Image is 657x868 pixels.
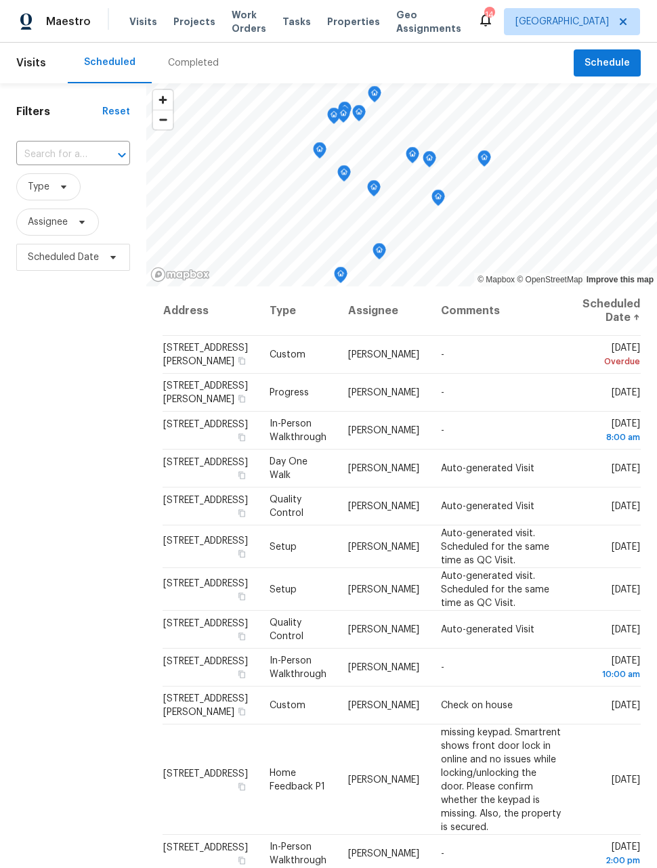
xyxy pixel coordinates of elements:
span: Geo Assignments [396,8,461,35]
span: Custom [270,350,305,360]
span: Auto-generated Visit [441,625,534,634]
span: - [441,426,444,435]
span: [PERSON_NAME] [348,775,419,784]
span: Setup [270,542,297,551]
div: Map marker [431,190,445,211]
div: 2:00 pm [582,854,640,867]
button: Copy Address [236,668,248,680]
span: [STREET_ADDRESS][PERSON_NAME] [163,343,248,366]
span: Quality Control [270,495,303,518]
span: [STREET_ADDRESS][PERSON_NAME] [163,694,248,717]
button: Copy Address [236,547,248,559]
div: Map marker [368,86,381,107]
span: Auto-generated visit. Scheduled for the same time as QC Visit. [441,528,549,565]
span: Visits [129,15,157,28]
span: In-Person Walkthrough [270,656,326,679]
span: [DATE] [612,502,640,511]
span: [DATE] [582,343,640,368]
span: [STREET_ADDRESS] [163,578,248,588]
span: [PERSON_NAME] [348,663,419,672]
button: Copy Address [236,780,248,792]
span: Check on house [441,701,513,710]
button: Zoom in [153,90,173,110]
th: Address [163,286,259,336]
span: [DATE] [582,656,640,681]
span: [DATE] [582,419,640,444]
span: [STREET_ADDRESS][PERSON_NAME] [163,381,248,404]
div: Map marker [337,106,350,127]
button: Copy Address [236,630,248,643]
div: Map marker [334,267,347,288]
span: Day One Walk [270,457,308,480]
div: Map marker [367,180,381,201]
span: Auto-generated Visit [441,464,534,473]
span: [PERSON_NAME] [348,350,419,360]
span: Auto-generated Visit [441,502,534,511]
span: - [441,350,444,360]
span: Projects [173,15,215,28]
span: [DATE] [612,542,640,551]
div: Map marker [327,108,341,129]
th: Comments [430,286,572,336]
span: [STREET_ADDRESS] [163,420,248,429]
span: [STREET_ADDRESS] [163,843,248,852]
div: Map marker [313,142,326,163]
span: [GEOGRAPHIC_DATA] [515,15,609,28]
span: Work Orders [232,8,266,35]
th: Assignee [337,286,430,336]
button: Copy Address [236,469,248,481]
span: Zoom out [153,110,173,129]
a: Improve this map [587,275,654,284]
span: [PERSON_NAME] [348,542,419,551]
span: [STREET_ADDRESS] [163,496,248,505]
span: Type [28,180,49,194]
th: Type [259,286,337,336]
span: - [441,849,444,859]
button: Copy Address [236,854,248,867]
button: Copy Address [236,507,248,519]
span: Assignee [28,215,68,229]
span: [STREET_ADDRESS] [163,458,248,467]
span: Progress [270,388,309,397]
h1: Filters [16,105,102,118]
span: missing keypad. Smartrent shows front door lock in online and no issues while locking/unlocking t... [441,727,561,831]
span: [STREET_ADDRESS] [163,768,248,778]
span: Tasks [282,17,311,26]
a: OpenStreetMap [517,275,582,284]
span: [DATE] [582,842,640,867]
div: Map marker [352,105,366,126]
span: [STREET_ADDRESS] [163,536,248,545]
input: Search for an address... [16,144,92,165]
button: Copy Address [236,706,248,718]
th: Scheduled Date ↑ [572,286,641,336]
span: [PERSON_NAME] [348,701,419,710]
button: Schedule [574,49,641,77]
span: Custom [270,701,305,710]
span: [PERSON_NAME] [348,625,419,634]
span: [DATE] [612,625,640,634]
div: Map marker [423,151,436,172]
span: Visits [16,48,46,78]
span: In-Person Walkthrough [270,419,326,442]
span: - [441,663,444,672]
a: Mapbox [478,275,515,284]
span: [DATE] [612,464,640,473]
div: Map marker [406,147,419,168]
span: [PERSON_NAME] [348,584,419,594]
span: In-Person Walkthrough [270,842,326,865]
button: Copy Address [236,393,248,405]
span: Maestro [46,15,91,28]
span: [DATE] [612,584,640,594]
div: Map marker [338,102,352,123]
button: Copy Address [236,590,248,602]
button: Open [112,146,131,165]
span: [PERSON_NAME] [348,426,419,435]
div: Completed [168,56,219,70]
div: Map marker [373,243,386,264]
span: [PERSON_NAME] [348,502,419,511]
div: Map marker [478,150,491,171]
span: Setup [270,584,297,594]
span: Properties [327,15,380,28]
div: 8:00 am [582,431,640,444]
div: Map marker [337,165,351,186]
